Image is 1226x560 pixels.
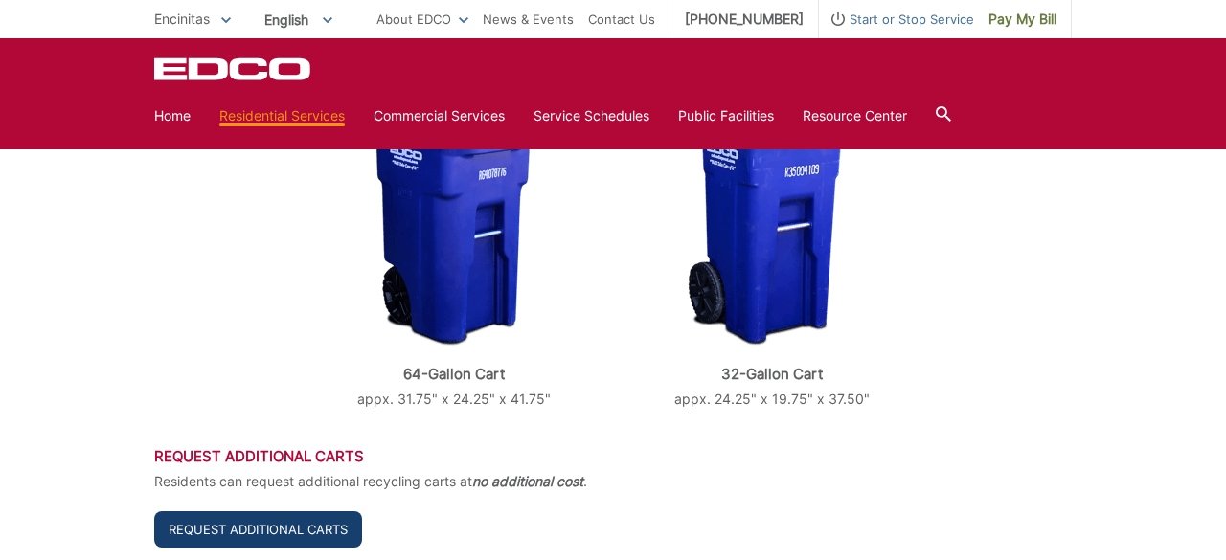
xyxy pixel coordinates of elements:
a: Service Schedules [534,105,649,126]
a: Resource Center [803,105,907,126]
a: Public Facilities [678,105,774,126]
p: Residents can request additional recycling carts at . [154,471,1072,492]
p: appx. 31.75" x 24.25" x 41.75" [313,389,595,410]
a: Commercial Services [374,105,505,126]
p: 32-Gallon Cart [631,366,913,383]
a: EDCD logo. Return to the homepage. [154,57,313,80]
a: About EDCO [376,9,468,30]
a: Home [154,105,191,126]
p: appx. 24.25" x 19.75" x 37.50" [631,389,913,410]
img: cart-recycling-32.png [688,99,856,347]
a: Request Additional Carts [154,511,362,548]
img: cart-recycling-64.png [362,98,547,347]
a: News & Events [483,9,574,30]
span: Encinitas [154,11,210,27]
span: Pay My Bill [988,9,1056,30]
p: 64-Gallon Cart [313,366,595,383]
span: English [250,4,347,35]
a: Residential Services [219,105,345,126]
a: Contact Us [588,9,655,30]
h3: Request Additional Carts [154,448,1072,465]
strong: no additional cost [472,473,583,489]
